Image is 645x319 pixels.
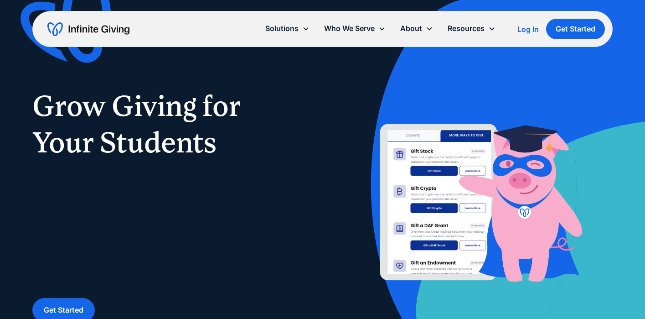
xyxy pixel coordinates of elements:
[32,88,304,161] h1: Grow Giving for Your Students
[400,22,422,35] div: About
[32,257,288,281] strong: Build a stronger financial foundation to support your educational mission and achieve your full p...
[517,26,539,33] div: Log In
[448,22,485,35] div: Resources
[47,22,129,37] a: home
[32,172,304,283] p: As a nonprofit education leader, you need a trusted financial partner who understands the unique ...
[324,22,375,35] div: Who We Serve
[440,19,503,38] div: Resources
[517,24,539,35] a: Log In
[317,19,393,38] div: Who We Serve
[546,19,605,39] a: Get Started
[265,22,299,35] div: Solutions
[393,19,440,38] div: About
[258,19,317,38] div: Solutions
[350,117,604,293] img: nonprofit donation platform for faith-based organizations and ministries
